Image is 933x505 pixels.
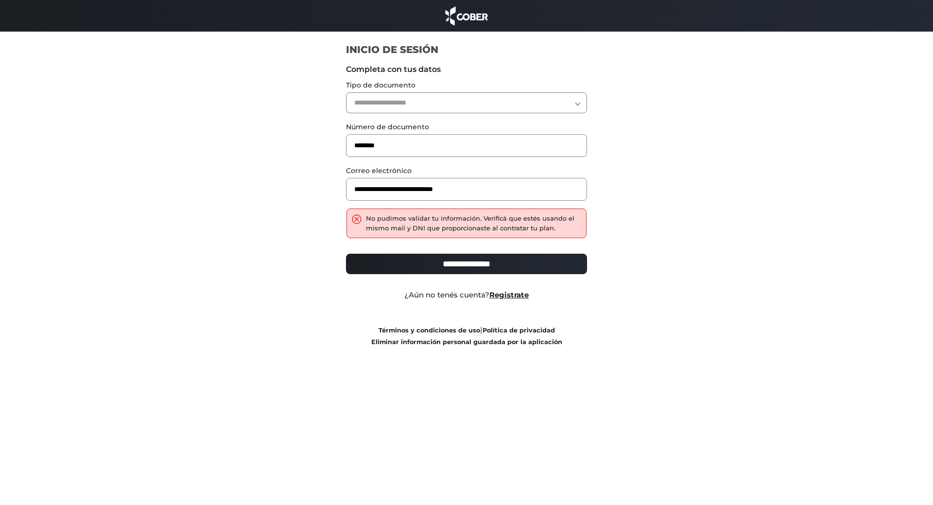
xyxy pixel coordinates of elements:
a: Registrate [489,290,529,299]
a: Términos y condiciones de uso [379,327,480,334]
a: Política de privacidad [483,327,555,334]
div: | [339,324,595,348]
div: ¿Aún no tenés cuenta? [339,290,595,301]
img: cober_marca.png [443,5,490,27]
h1: INICIO DE SESIÓN [346,43,587,56]
label: Tipo de documento [346,80,587,90]
label: Número de documento [346,122,587,132]
div: No pudimos validar tu información. Verificá que estés usando el mismo mail y DNI que proporcionas... [366,214,582,233]
label: Correo electrónico [346,166,587,176]
a: Eliminar información personal guardada por la aplicación [371,338,562,346]
label: Completa con tus datos [346,64,587,75]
